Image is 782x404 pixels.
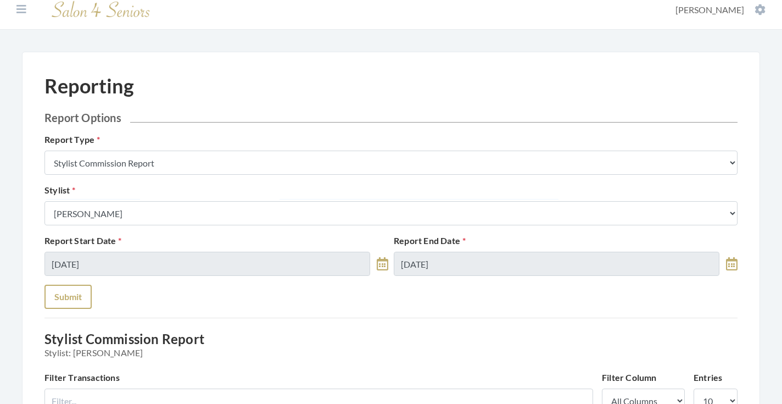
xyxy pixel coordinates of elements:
[675,4,744,15] span: [PERSON_NAME]
[44,74,134,98] h1: Reporting
[44,252,370,276] input: Select Date
[726,252,738,276] a: toggle
[694,371,722,384] label: Entries
[44,285,92,309] button: Submit
[44,331,738,358] h3: Stylist Commission Report
[394,234,466,247] label: Report End Date
[44,184,76,197] label: Stylist
[44,133,100,146] label: Report Type
[44,234,122,247] label: Report Start Date
[44,347,738,358] span: Stylist: [PERSON_NAME]
[44,111,738,124] h2: Report Options
[672,4,769,16] button: [PERSON_NAME]
[377,252,388,276] a: toggle
[602,371,657,384] label: Filter Column
[394,252,719,276] input: Select Date
[44,371,120,384] label: Filter Transactions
